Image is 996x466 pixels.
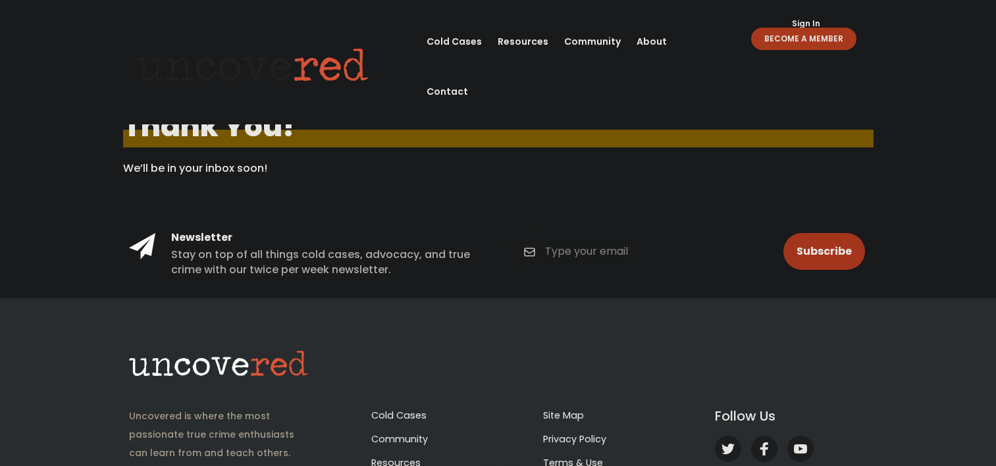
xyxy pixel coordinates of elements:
p: We’ll be in your inbox soon! [123,161,874,176]
a: Contact [427,66,468,116]
a: Privacy Policy [543,432,606,446]
a: Site Map [543,409,584,422]
h5: Follow Us [715,407,867,425]
h4: Newsletter [171,230,488,245]
a: Community [564,16,621,66]
a: About [637,16,667,66]
h1: Thank You! [123,111,874,147]
h5: Stay on top of all things cold cases, advocacy, and true crime with our twice per week newsletter. [171,247,488,277]
input: Type your email [508,230,868,272]
a: Resources [498,16,548,66]
a: Cold Cases [371,409,427,422]
input: Subscribe [783,233,865,270]
a: Sign In [785,20,827,28]
a: BECOME A MEMBER [751,28,856,50]
img: Uncovered logo [126,39,379,90]
a: Cold Cases [427,16,482,66]
a: Community [371,432,428,446]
